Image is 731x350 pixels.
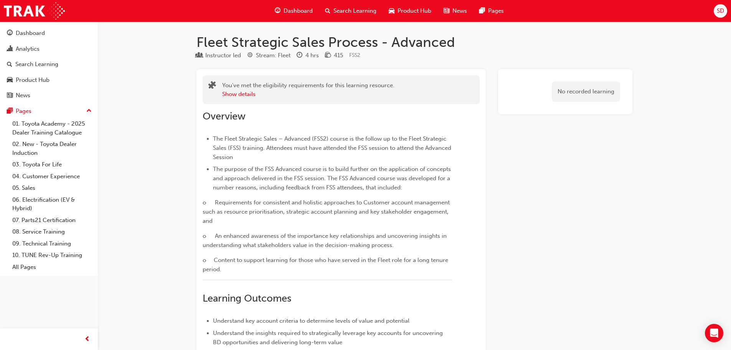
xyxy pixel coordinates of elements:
[16,76,50,85] div: Product Hub
[3,26,95,40] a: Dashboard
[247,51,290,60] div: Stream
[297,52,302,59] span: clock-icon
[9,214,95,226] a: 07. Parts21 Certification
[3,88,95,103] a: News
[269,3,319,19] a: guage-iconDashboard
[208,82,216,91] span: puzzle-icon
[9,138,95,159] a: 02. New - Toyota Dealer Induction
[4,2,65,20] img: Trak
[349,52,360,58] span: Learning resource code
[437,3,473,19] a: news-iconNews
[16,91,30,100] div: News
[7,108,13,115] span: pages-icon
[86,106,92,116] span: up-icon
[84,335,90,344] span: prev-icon
[305,51,319,60] div: 4 hrs
[196,51,241,60] div: Type
[203,232,448,249] span: o An enhanced awareness of the importance key relationships and uncovering insights in understand...
[3,104,95,118] button: Pages
[488,7,504,15] span: Pages
[7,46,13,53] span: chart-icon
[256,51,290,60] div: Stream: Fleet
[444,6,449,16] span: news-icon
[9,159,95,171] a: 03. Toyota For Life
[9,226,95,238] a: 08. Service Training
[398,7,431,15] span: Product Hub
[9,249,95,261] a: 10. TUNE Rev-Up Training
[3,25,95,104] button: DashboardAnalyticsSearch LearningProduct HubNews
[16,45,40,53] div: Analytics
[275,6,281,16] span: guage-icon
[213,166,452,191] span: The purpose of the FSS Advanced course is to build further on the application of concepts and app...
[334,51,343,60] div: 415
[552,81,620,102] div: No recorded learning
[383,3,437,19] a: car-iconProduct Hub
[452,7,467,15] span: News
[705,324,723,342] div: Open Intercom Messenger
[205,51,241,60] div: Instructor led
[222,90,256,99] button: Show details
[9,182,95,194] a: 05. Sales
[196,52,202,59] span: learningResourceType_INSTRUCTOR_LED-icon
[284,7,313,15] span: Dashboard
[9,171,95,182] a: 04. Customer Experience
[203,110,246,122] span: Overview
[717,7,724,15] span: SD
[213,135,453,161] span: The Fleet Strategic Sales – Advanced (FSS2) course is the follow up to the Fleet Strategic Sales ...
[479,6,485,16] span: pages-icon
[213,330,444,346] span: Understand the insights required to strategically leverage key accounts for uncovering BD opportu...
[473,3,510,19] a: pages-iconPages
[7,30,13,37] span: guage-icon
[7,77,13,84] span: car-icon
[203,292,291,304] span: Learning Outcomes
[3,57,95,71] a: Search Learning
[3,42,95,56] a: Analytics
[213,317,409,324] span: Understand key account criteria to determine levels of value and potential
[196,34,632,51] h1: Fleet Strategic Sales Process - Advanced
[325,6,330,16] span: search-icon
[389,6,394,16] span: car-icon
[9,194,95,214] a: 06. Electrification (EV & Hybrid)
[16,107,31,116] div: Pages
[7,61,12,68] span: search-icon
[222,81,394,98] div: You've met the eligibility requirements for this learning resource.
[3,73,95,87] a: Product Hub
[9,238,95,250] a: 09. Technical Training
[203,257,450,273] span: o Content to support learning for those who have served in the Fleet role for a long tenure period.
[333,7,376,15] span: Search Learning
[16,29,45,38] div: Dashboard
[203,199,451,224] span: o Requirements for consistent and holistic approaches to Customer account management such as reso...
[297,51,319,60] div: Duration
[319,3,383,19] a: search-iconSearch Learning
[714,4,727,18] button: SD
[325,52,331,59] span: money-icon
[9,261,95,273] a: All Pages
[247,52,253,59] span: target-icon
[9,118,95,138] a: 01. Toyota Academy - 2025 Dealer Training Catalogue
[325,51,343,60] div: Price
[15,60,58,69] div: Search Learning
[7,92,13,99] span: news-icon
